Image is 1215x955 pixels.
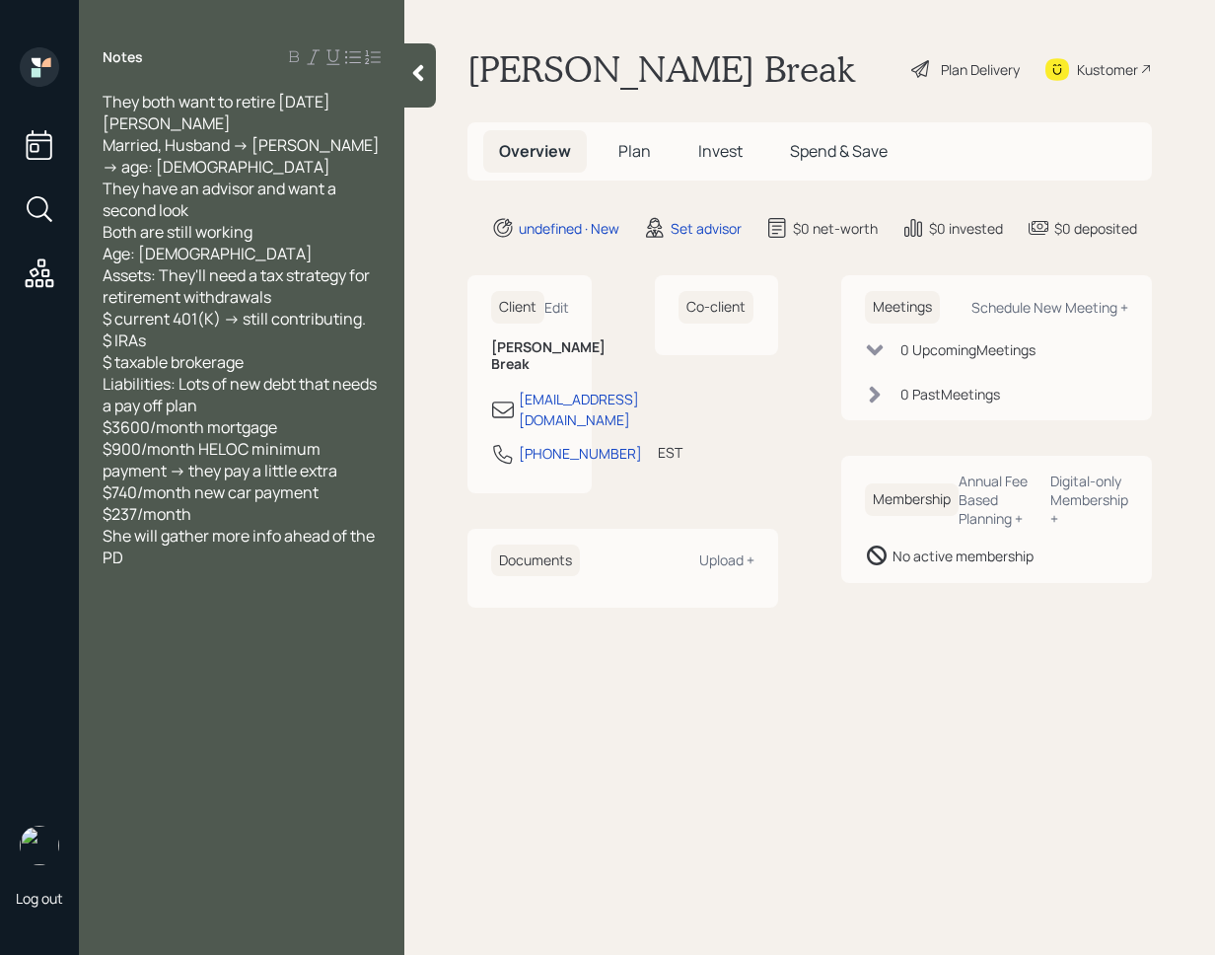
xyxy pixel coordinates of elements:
[103,112,231,134] span: [PERSON_NAME]
[20,826,59,865] img: retirable_logo.png
[1077,59,1138,80] div: Kustomer
[103,47,143,67] label: Notes
[103,243,313,264] span: Age: [DEMOGRAPHIC_DATA]
[790,140,888,162] span: Spend & Save
[971,298,1128,317] div: Schedule New Meeting +
[793,218,878,239] div: $0 net-worth
[103,525,378,568] span: She will gather more info ahead of the PD
[618,140,651,162] span: Plan
[103,481,319,503] span: $740/month new car payment
[1050,472,1128,528] div: Digital-only Membership +
[893,546,1034,566] div: No active membership
[929,218,1003,239] div: $0 invested
[1054,218,1137,239] div: $0 deposited
[499,140,571,162] span: Overview
[519,218,619,239] div: undefined · New
[103,330,146,351] span: $ IRAs
[941,59,1020,80] div: Plan Delivery
[103,308,366,330] span: $ current 401(K) -> still contributing.
[519,443,642,464] div: [PHONE_NUMBER]
[519,389,639,430] div: [EMAIL_ADDRESS][DOMAIN_NAME]
[16,889,63,908] div: Log out
[671,218,742,239] div: Set advisor
[865,483,959,516] h6: Membership
[679,291,753,324] h6: Co-client
[103,351,244,373] span: $ taxable brokerage
[103,438,337,481] span: $900/month HELOC minimum payment -> they pay a little extra
[103,373,380,416] span: Liabilities: Lots of new debt that needs a pay off plan
[103,178,339,221] span: They have an advisor and want a second look
[103,264,373,308] span: Assets: They'll need a tax strategy for retirement withdrawals
[959,472,1035,528] div: Annual Fee Based Planning +
[865,291,940,324] h6: Meetings
[491,545,580,577] h6: Documents
[103,91,330,112] span: They both want to retire [DATE]
[467,47,855,91] h1: [PERSON_NAME] Break
[103,134,383,178] span: Married, Husband -> [PERSON_NAME] -> age: [DEMOGRAPHIC_DATA]
[699,551,754,569] div: Upload +
[698,140,743,162] span: Invest
[103,416,277,438] span: $3600/month mortgage
[900,339,1036,360] div: 0 Upcoming Meeting s
[491,339,568,373] h6: [PERSON_NAME] Break
[103,221,252,243] span: Both are still working
[103,503,191,525] span: $237/month
[900,384,1000,404] div: 0 Past Meeting s
[491,291,544,324] h6: Client
[544,298,569,317] div: Edit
